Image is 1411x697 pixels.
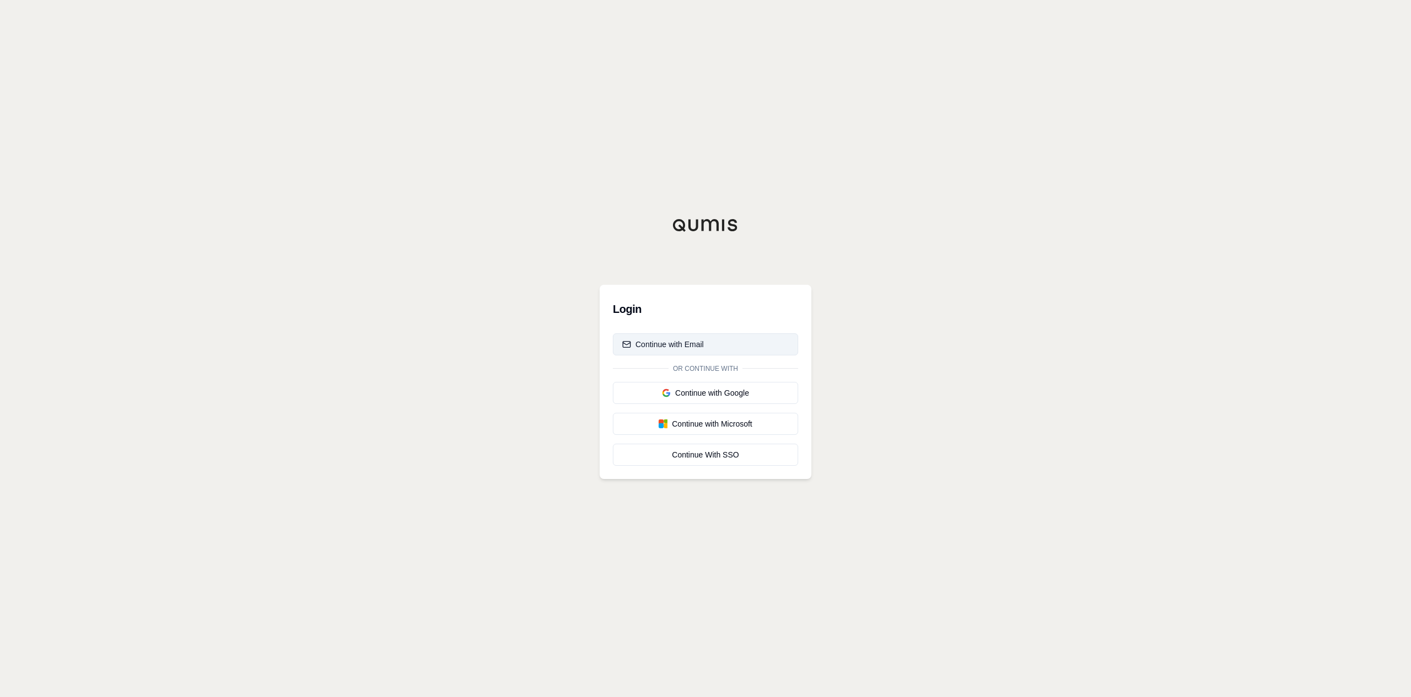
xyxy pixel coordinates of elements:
div: Continue with Email [622,339,704,350]
div: Continue with Google [622,387,789,398]
div: Continue With SSO [622,449,789,460]
img: Qumis [672,219,739,232]
div: Continue with Microsoft [622,418,789,429]
a: Continue With SSO [613,444,798,466]
h3: Login [613,298,798,320]
button: Continue with Email [613,333,798,355]
span: Or continue with [669,364,742,373]
button: Continue with Microsoft [613,413,798,435]
button: Continue with Google [613,382,798,404]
